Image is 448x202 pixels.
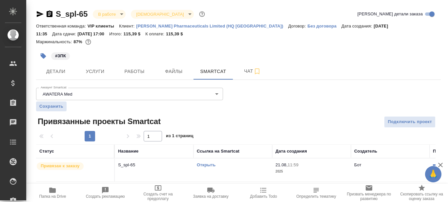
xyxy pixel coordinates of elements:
[166,132,193,141] span: из 1 страниц
[119,24,136,28] p: Клиент:
[136,24,288,28] p: [PERSON_NAME] Pharmaceuticals Limited (HQ [GEOGRAPHIC_DATA])
[73,39,84,44] p: 87%
[79,67,111,76] span: Услуги
[131,10,193,19] div: В работе
[158,67,190,76] span: Файлы
[197,162,215,167] a: Открыть
[118,162,190,168] p: S_spl-65
[341,24,374,28] p: Дата создания:
[198,10,206,18] button: Доп статусы указывают на важность/срочность заказа
[296,194,336,199] span: Определить тематику
[134,11,186,17] button: [DEMOGRAPHIC_DATA]
[275,148,307,155] div: Дата создания
[93,10,126,19] div: В работе
[136,23,288,28] a: [PERSON_NAME] Pharmaceuticals Limited (HQ [GEOGRAPHIC_DATA])
[354,162,361,167] p: Бот
[51,53,71,58] span: ЗПК
[347,192,392,201] span: Призвать менеджера по развитию
[388,118,432,126] span: Подключить проект
[395,184,448,202] button: Скопировать ссылку на оценку заказа
[250,194,277,199] span: Добавить Todo
[55,53,66,59] p: #ЗПК
[41,163,80,169] p: Привязан к заказу
[46,10,53,18] button: Скопировать ссылку
[193,194,228,199] span: Заявка на доставку
[288,162,298,167] p: 11:59
[96,11,118,17] button: В работе
[39,194,66,199] span: Папка на Drive
[425,166,441,182] button: 🙏
[136,192,181,201] span: Создать счет на предоплату
[123,31,145,36] p: 115,39 $
[357,11,423,17] span: [PERSON_NAME] детали заказа
[84,38,92,46] button: 1214.03 RUB; 0.00 USD;
[166,31,188,36] p: 115,39 $
[79,184,132,202] button: Создать рекламацию
[237,67,268,75] span: Чат
[40,67,71,76] span: Детали
[77,31,109,36] p: [DATE] 17:00
[36,39,73,44] p: Маржинальность:
[36,10,44,18] button: Скопировать ссылку для ЯМессенджера
[36,101,67,111] button: Сохранить
[39,103,63,110] span: Сохранить
[36,88,223,100] div: AWATERA Med
[56,9,88,18] a: S_spl-65
[275,162,288,167] p: 21.08,
[184,184,237,202] button: Заявка на доставку
[26,184,79,202] button: Папка на Drive
[119,67,150,76] span: Работы
[384,116,436,128] button: Подключить проект
[52,31,77,36] p: Дата сдачи:
[36,24,88,28] p: Ответственная команда:
[197,67,229,76] span: Smartcat
[399,192,444,201] span: Скопировать ссылку на оценку заказа
[253,67,261,75] svg: Подписаться
[132,184,185,202] button: Создать счет на предоплату
[197,148,239,155] div: Ссылка на Smartcat
[88,24,119,28] p: VIP клиенты
[109,31,123,36] p: Итого:
[275,168,348,175] p: 2025
[428,167,439,181] span: 🙏
[343,184,396,202] button: Призвать менеджера по развитию
[307,24,341,28] p: Без договора
[36,49,51,63] button: Добавить тэг
[307,23,341,28] a: Без договора
[145,31,166,36] p: К оплате:
[237,184,290,202] button: Добавить Todo
[290,184,343,202] button: Определить тематику
[354,148,377,155] div: Создатель
[86,194,125,199] span: Создать рекламацию
[41,91,74,97] button: AWATERA Med
[39,148,54,155] div: Статус
[36,116,161,127] span: Привязанные проекты Smartcat
[288,24,308,28] p: Договор:
[118,148,138,155] div: Название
